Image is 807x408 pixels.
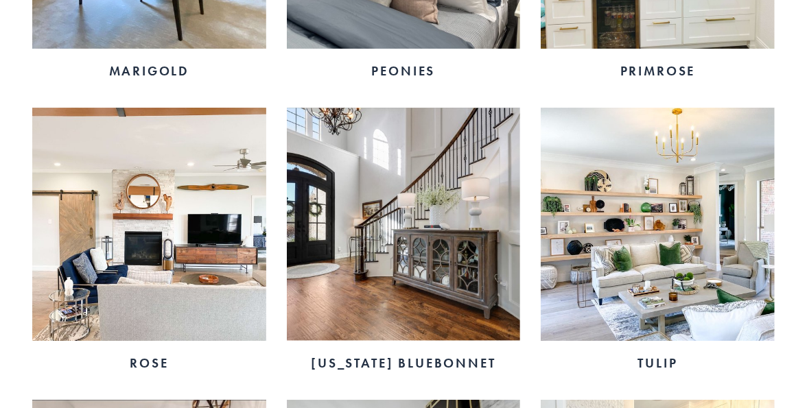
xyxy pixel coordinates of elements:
[287,355,521,372] h3: [US_STATE] Bluebonnet
[32,62,266,80] h3: Marigold
[541,108,775,341] img: Tulip
[287,108,521,341] img: Texas Bluebonnet
[541,355,775,372] h3: Tulip
[32,108,266,341] img: Rose
[541,62,775,80] h3: Primrose
[32,355,266,372] h3: Rose
[541,108,775,379] a: Tulip Tulip
[287,108,521,379] a: Texas Bluebonnet [US_STATE] Bluebonnet
[287,62,521,80] h3: Peonies
[32,108,266,379] a: Rose Rose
